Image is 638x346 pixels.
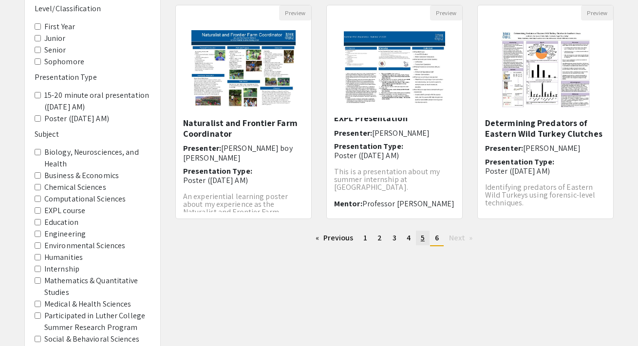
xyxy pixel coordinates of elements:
[35,73,150,82] h6: Presentation Type
[183,118,304,139] h5: Naturalist and Frontier Farm Coordinator
[377,233,382,243] span: 2
[7,302,41,339] iframe: Chat
[449,233,465,243] span: Next
[485,144,606,153] h6: Presenter:
[334,199,362,209] span: Mentor:
[334,128,455,138] h6: Presenter:
[485,20,605,118] img: <p>Determining Predators of Eastern Wild Turkey Clutches</p>
[182,20,305,118] img: <p>Naturalist and Frontier Farm Coordinator</p>
[183,143,293,163] span: [PERSON_NAME] boy [PERSON_NAME]
[44,240,125,252] label: Environmental Sciences
[44,252,83,263] label: Humanities
[311,231,358,245] a: Previous page
[44,217,78,228] label: Education
[279,5,311,20] button: Preview
[44,21,75,33] label: First Year
[435,233,439,243] span: 6
[581,5,613,20] button: Preview
[44,263,79,275] label: Internship
[363,233,367,243] span: 1
[44,113,109,125] label: Poster ([DATE] AM)
[326,5,463,219] div: Open Presentation <p>EXPL Presentation</p>
[477,5,614,219] div: Open Presentation <p>Determining Predators of Eastern Wild Turkey Clutches</p>
[407,233,411,243] span: 4
[44,170,119,182] label: Business & Economics
[485,166,606,176] p: Poster ([DATE] AM)
[372,128,430,138] span: [PERSON_NAME]
[175,231,614,246] ul: Pagination
[183,166,252,176] span: Presentation Type:
[393,233,396,243] span: 3
[44,298,131,310] label: Medical & Health Sciences
[44,56,84,68] label: Sophomore
[44,44,66,56] label: Senior
[44,205,85,217] label: EXPL course
[183,193,304,239] p: An experiential learning poster about my experience as the Naturalist and Frontier Farm Coordinat...
[44,275,150,298] label: Mathematics & Quantitative Studies
[175,5,312,219] div: Open Presentation <p>Naturalist and Frontier Farm Coordinator</p>
[44,90,150,113] label: 15-20 minute oral presentation ([DATE] AM)
[485,118,606,139] h5: Determining Predators of Eastern Wild Turkey Clutches
[334,168,455,191] p: This is a presentation about my summer internship at [GEOGRAPHIC_DATA].
[485,157,554,167] span: Presentation Type:
[183,144,304,162] h6: Presenter:
[44,228,86,240] label: Engineering
[523,143,581,153] span: [PERSON_NAME]
[35,129,150,139] h6: Subject
[334,20,454,118] img: <p>EXPL Presentation</p>
[44,333,139,345] label: Social & Behavioral Sciences
[334,113,455,124] h5: EXPL Presentation
[430,5,462,20] button: Preview
[44,193,126,205] label: Computational Sciences
[334,141,403,151] span: Presentation Type:
[421,233,425,243] span: 5
[334,151,455,160] p: Poster ([DATE] AM)
[183,176,304,185] p: Poster ([DATE] AM)
[44,33,66,44] label: Junior
[44,146,150,170] label: Biology, Neurosciences, and Health
[362,199,454,209] span: Professor [PERSON_NAME]
[485,183,606,207] p: Identifying predators of Eastern Wild Turkeys using forensic-level techniques.
[35,4,150,13] h6: Level/Classification
[44,310,150,333] label: Participated in Luther College Summer Research Program
[44,182,106,193] label: Chemical Sciences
